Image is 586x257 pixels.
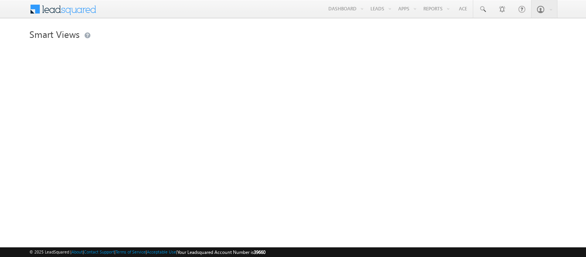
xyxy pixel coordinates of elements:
[29,28,80,40] span: Smart Views
[177,249,265,255] span: Your Leadsquared Account Number is
[254,249,265,255] span: 39660
[147,249,176,254] a: Acceptable Use
[84,249,114,254] a: Contact Support
[116,249,146,254] a: Terms of Service
[71,249,83,254] a: About
[29,248,265,256] span: © 2025 LeadSquared | | | | |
